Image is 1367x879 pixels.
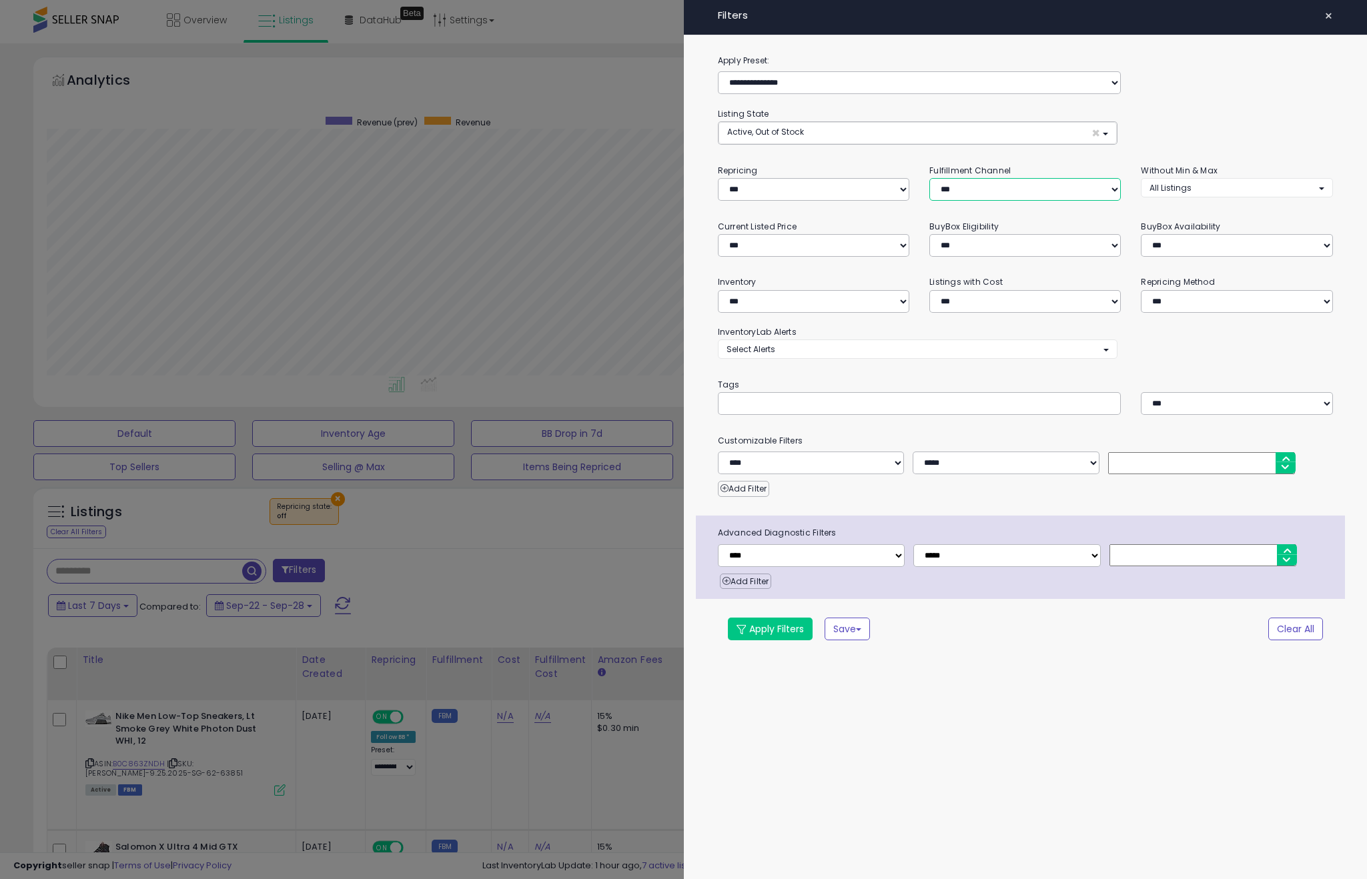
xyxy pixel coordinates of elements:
label: Apply Preset: [708,53,1343,68]
small: Repricing [718,165,758,176]
small: BuyBox Availability [1141,221,1220,232]
small: Inventory [718,276,757,287]
span: Advanced Diagnostic Filters [708,526,1345,540]
small: Fulfillment Channel [929,165,1011,176]
small: Without Min & Max [1141,165,1218,176]
span: Active, Out of Stock [727,126,804,137]
button: Active, Out of Stock × [719,122,1117,144]
small: Repricing Method [1141,276,1215,287]
small: Listings with Cost [929,276,1003,287]
button: Add Filter [718,481,769,497]
span: All Listings [1150,182,1192,193]
span: × [1091,126,1100,140]
small: InventoryLab Alerts [718,326,797,337]
button: All Listings [1141,178,1332,197]
button: Apply Filters [728,618,813,640]
h4: Filters [718,10,1333,21]
span: × [1324,7,1333,25]
button: Add Filter [720,574,771,590]
small: Customizable Filters [708,433,1343,448]
small: BuyBox Eligibility [929,221,999,232]
button: Select Alerts [718,339,1117,359]
small: Tags [708,377,1343,392]
span: Select Alerts [727,343,775,355]
button: Clear All [1268,618,1323,640]
button: Save [825,618,870,640]
button: × [1319,7,1338,25]
small: Current Listed Price [718,221,797,232]
small: Listing State [718,108,769,119]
